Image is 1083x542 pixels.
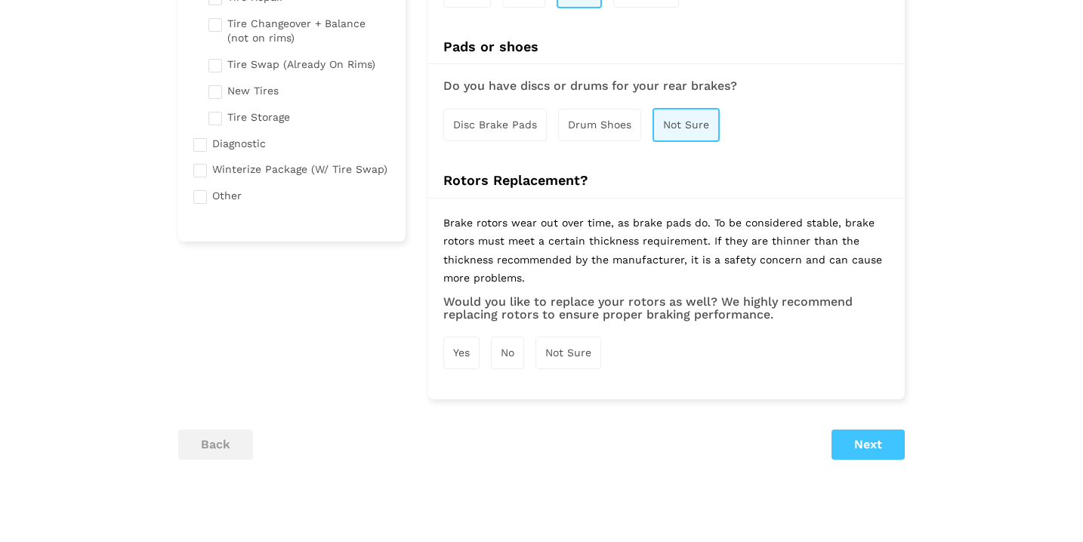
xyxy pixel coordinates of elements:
span: Not Sure [545,346,591,359]
h4: Pads or shoes [428,38,905,55]
span: Disc Brake Pads [453,119,537,131]
h3: Would you like to replace your rotors as well? We highly recommend replacing rotors to ensure pro... [443,295,890,322]
span: Not Sure [663,119,709,131]
button: back [178,430,253,460]
p: Brake rotors wear out over time, as brake pads do. To be considered stable, brake rotors must mee... [443,214,890,295]
span: Yes [453,346,470,359]
span: Drum Shoes [568,119,631,131]
button: Next [832,430,905,460]
h3: Do you have discs or drums for your rear brakes? [443,79,890,93]
span: No [501,346,514,359]
h4: Rotors Replacement? [428,172,905,189]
